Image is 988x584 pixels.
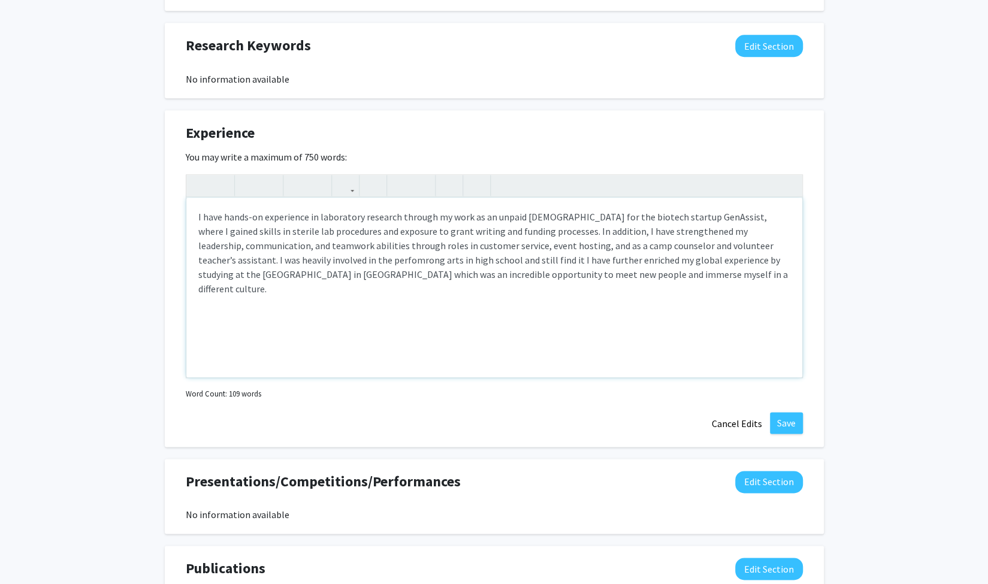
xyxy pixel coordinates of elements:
[362,175,383,196] button: Insert Image
[238,175,259,196] button: Strong (Ctrl + B)
[186,72,803,86] div: No information available
[411,175,432,196] button: Ordered list
[186,558,265,579] span: Publications
[9,530,51,575] iframe: Chat
[186,507,803,522] div: No information available
[335,175,356,196] button: Link
[186,198,802,377] div: Note to users with screen readers: Please deactivate our accessibility plugin for this page as it...
[186,122,255,144] span: Experience
[186,150,347,164] label: You may write a maximum of 750 words:
[704,412,770,435] button: Cancel Edits
[186,388,261,400] small: Word Count: 109 words
[259,175,280,196] button: Emphasis (Ctrl + I)
[189,175,210,196] button: Undo (Ctrl + Z)
[390,175,411,196] button: Unordered list
[735,471,803,493] button: Edit Presentations/Competitions/Performances
[210,175,231,196] button: Redo (Ctrl + Y)
[186,35,311,56] span: Research Keywords
[286,175,307,196] button: Superscript
[778,175,799,196] button: Fullscreen
[439,175,460,196] button: Remove format
[466,175,487,196] button: Insert horizontal rule
[307,175,328,196] button: Subscript
[770,412,803,434] button: Save
[186,471,461,492] span: Presentations/Competitions/Performances
[735,35,803,57] button: Edit Research Keywords
[735,558,803,580] button: Edit Publications
[198,210,790,296] p: I have hands-on experience in laboratory research through my work as an unpaid [DEMOGRAPHIC_DATA]...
